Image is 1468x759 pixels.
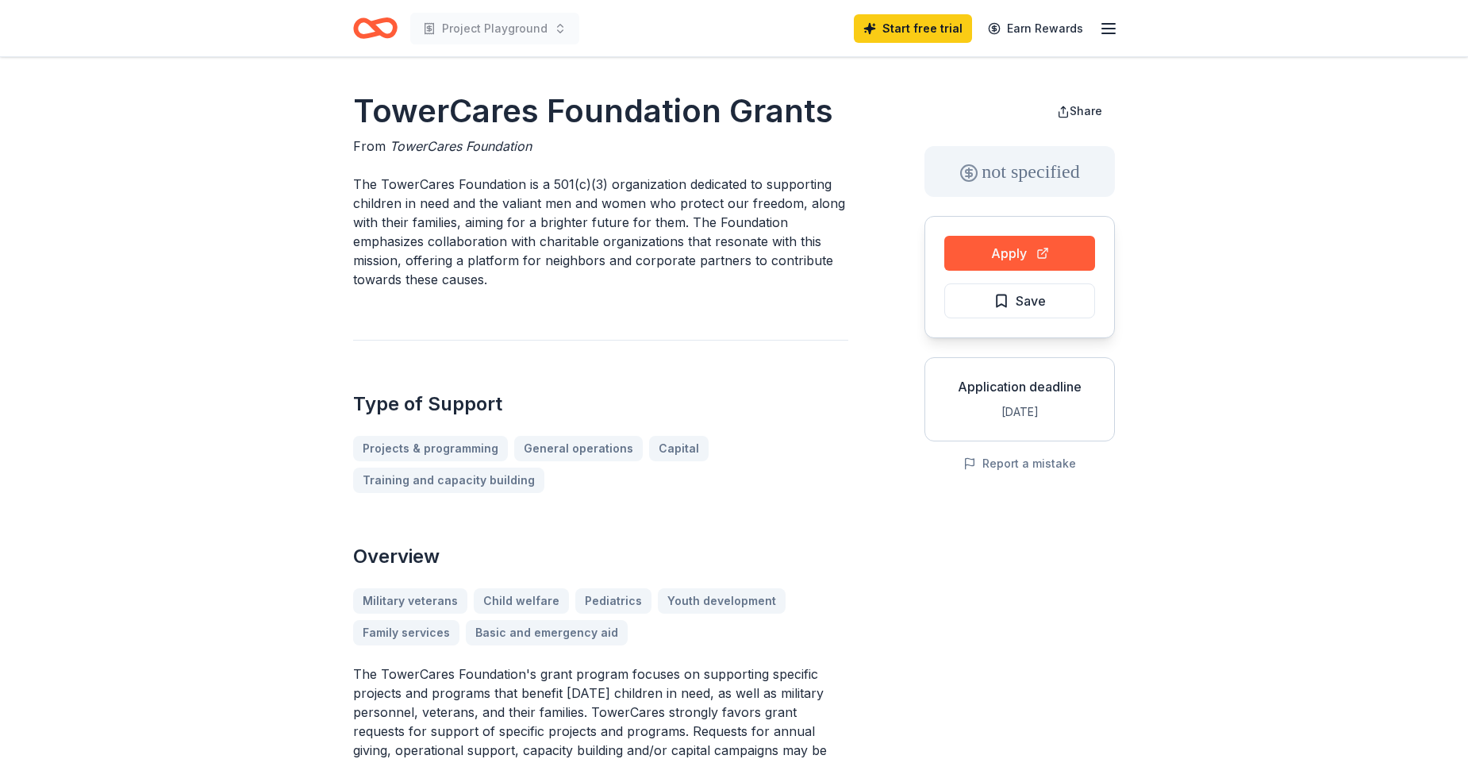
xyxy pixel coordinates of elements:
h2: Type of Support [353,391,848,417]
a: Capital [649,436,709,461]
a: Start free trial [854,14,972,43]
a: Home [353,10,398,47]
div: not specified [924,146,1115,197]
h1: TowerCares Foundation Grants [353,89,848,133]
h2: Overview [353,544,848,569]
button: Save [944,283,1095,318]
span: TowerCares Foundation [390,138,532,154]
span: Save [1016,291,1046,311]
span: Project Playground [442,19,548,38]
button: Apply [944,236,1095,271]
a: General operations [514,436,643,461]
p: The TowerCares Foundation is a 501(c)(3) organization dedicated to supporting children in need an... [353,175,848,289]
button: Project Playground [410,13,579,44]
button: Share [1044,95,1115,127]
a: Projects & programming [353,436,508,461]
div: From [353,137,848,156]
div: [DATE] [938,403,1101,422]
a: Training and capacity building [353,468,544,493]
button: Report a mistake [963,454,1076,473]
div: Application deadline [938,377,1101,396]
a: Earn Rewards [978,14,1093,43]
span: Share [1070,104,1102,118]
